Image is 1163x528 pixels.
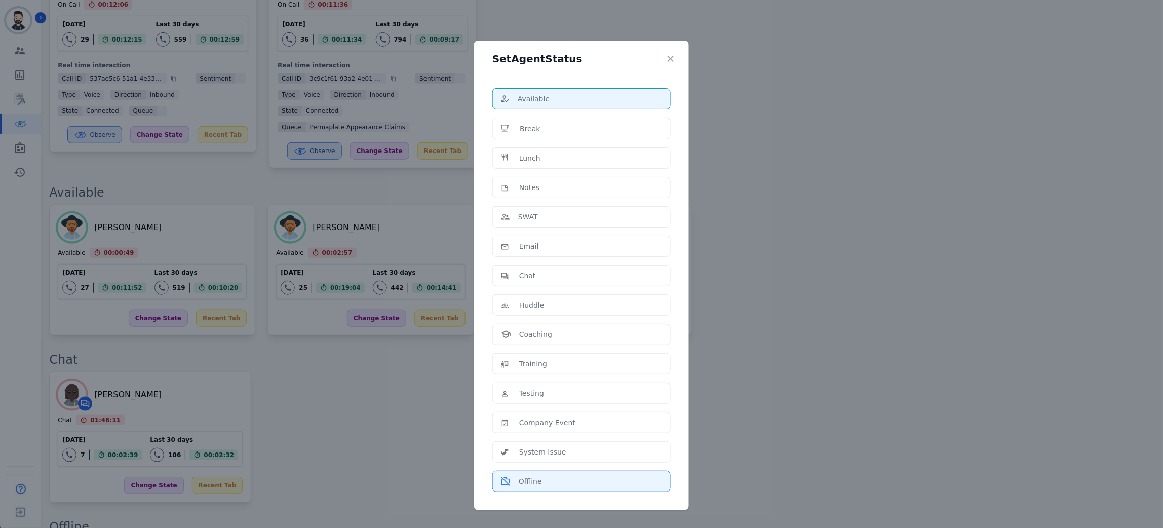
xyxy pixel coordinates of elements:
[519,359,547,369] p: Training
[501,359,511,369] img: icon
[519,182,539,193] p: Notes
[519,271,536,281] p: Chat
[519,300,545,310] p: Huddle
[501,123,512,134] img: icon
[501,418,511,428] img: icon
[492,54,583,64] h5: Set Agent Status
[519,153,540,163] p: Lunch
[519,388,544,398] p: Testing
[501,153,511,163] img: icon
[501,330,511,338] img: icon
[501,477,511,486] img: icon
[518,212,538,222] p: SWAT
[501,447,511,457] img: icon
[501,214,510,220] img: icon
[501,95,510,103] img: icon
[501,182,511,193] img: icon
[519,241,539,251] p: Email
[501,241,511,251] img: icon
[519,329,552,340] p: Coaching
[519,447,566,457] p: System Issue
[501,388,511,398] img: icon
[519,418,575,428] p: Company Event
[519,476,542,486] p: Offline
[501,300,511,310] img: icon
[501,271,511,281] img: icon
[518,94,550,104] p: Available
[520,124,540,134] p: Break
